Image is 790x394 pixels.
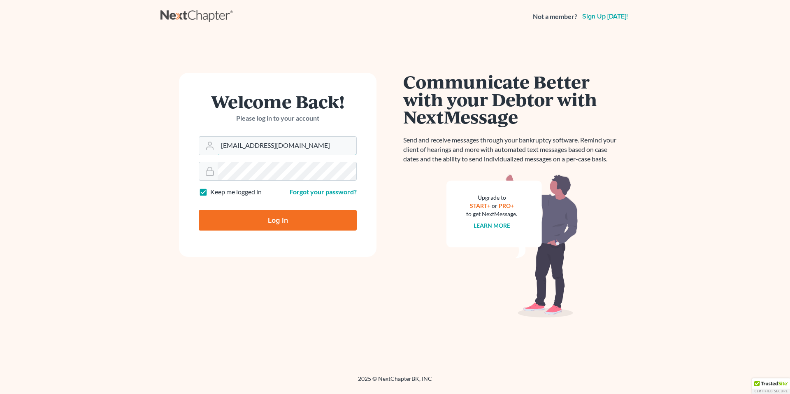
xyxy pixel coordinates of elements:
[752,378,790,394] div: TrustedSite Certified
[446,174,578,318] img: nextmessage_bg-59042aed3d76b12b5cd301f8e5b87938c9018125f34e5fa2b7a6b67550977c72.svg
[581,13,630,20] a: Sign up [DATE]!
[474,222,510,229] a: Learn more
[466,210,517,218] div: to get NextMessage.
[290,188,357,196] a: Forgot your password?
[492,202,497,209] span: or
[218,137,356,155] input: Email Address
[199,210,357,231] input: Log In
[403,135,621,164] p: Send and receive messages through your bankruptcy software. Remind your client of hearings and mo...
[403,73,621,126] h1: Communicate Better with your Debtor with NextMessage
[199,114,357,123] p: Please log in to your account
[160,375,630,389] div: 2025 © NextChapterBK, INC
[499,202,514,209] a: PRO+
[470,202,490,209] a: START+
[466,194,517,202] div: Upgrade to
[199,93,357,110] h1: Welcome Back!
[533,12,577,21] strong: Not a member?
[210,187,262,197] label: Keep me logged in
